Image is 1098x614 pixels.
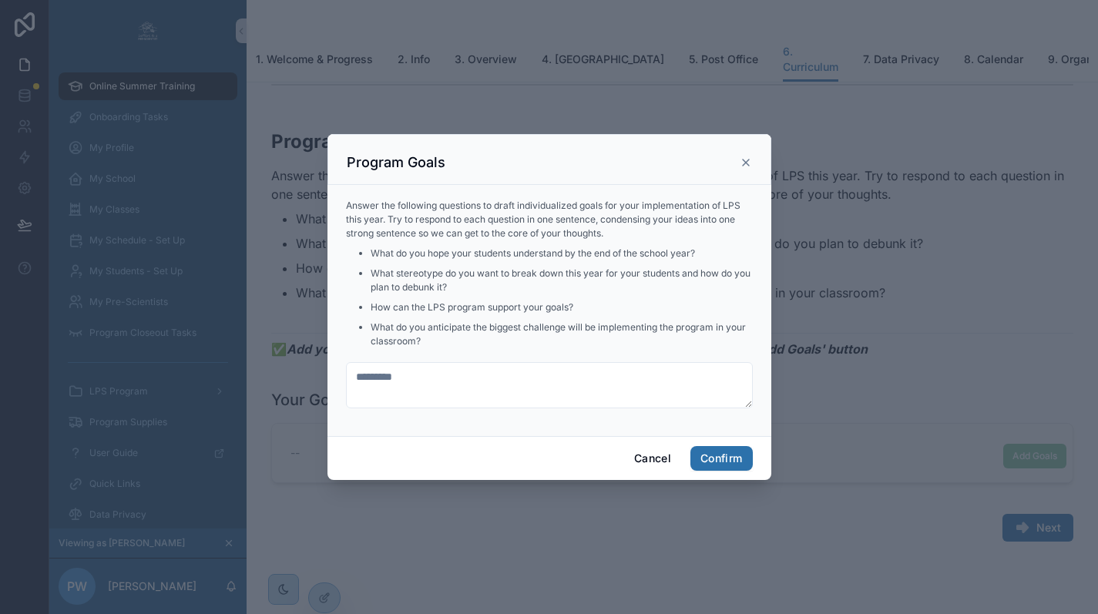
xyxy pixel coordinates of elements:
button: Confirm [690,446,752,471]
button: Cancel [624,446,681,471]
p: What stereotype do you want to break down this year for your students and how do you plan to debu... [371,267,753,294]
p: What do you hope your students understand by the end of the school year? [371,247,753,260]
p: Answer the following questions to draft individualized goals for your implementation of LPS this ... [346,199,753,240]
h3: Program Goals [347,153,445,172]
p: How can the LPS program support your goals? [371,300,753,314]
p: What do you anticipate the biggest challenge will be implementing the program in your classroom? [371,320,753,348]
